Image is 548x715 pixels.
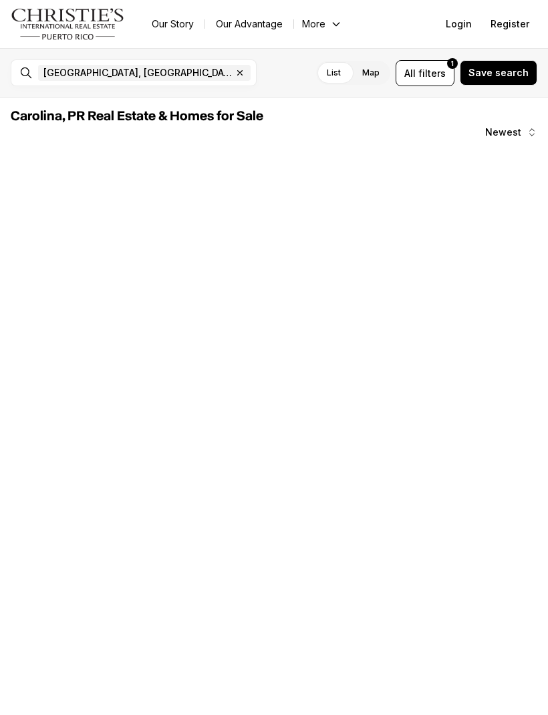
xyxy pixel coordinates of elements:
button: Newest [477,119,545,146]
span: All [404,66,416,80]
span: filters [418,66,446,80]
span: 1 [451,58,454,69]
span: Login [446,19,472,29]
button: Allfilters1 [396,60,454,86]
button: More [294,15,350,33]
span: Register [491,19,529,29]
span: Save search [468,67,529,78]
label: Map [352,61,390,85]
span: Carolina, PR Real Estate & Homes for Sale [11,110,263,123]
button: Save search [460,60,537,86]
button: Register [483,11,537,37]
span: [GEOGRAPHIC_DATA], [GEOGRAPHIC_DATA], [GEOGRAPHIC_DATA] [43,67,232,78]
span: Newest [485,127,521,138]
a: Our Story [141,15,204,33]
button: Login [438,11,480,37]
label: List [316,61,352,85]
a: Our Advantage [205,15,293,33]
img: logo [11,8,125,40]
